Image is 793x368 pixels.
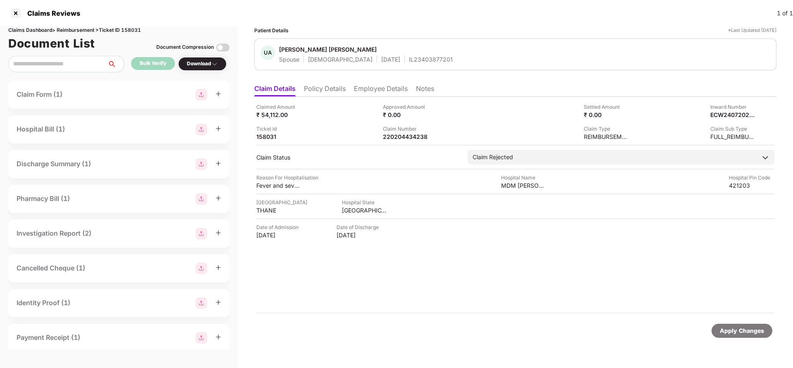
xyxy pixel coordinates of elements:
div: Claim Number [383,125,428,133]
div: ECW24072025000000611 [710,111,756,119]
button: search [107,56,124,72]
span: search [107,61,124,67]
li: Policy Details [304,84,346,96]
div: IL23403877201 [409,55,453,63]
div: Claim Status [256,153,459,161]
img: svg+xml;base64,PHN2ZyBpZD0iR3JvdXBfMjg4MTMiIGRhdGEtbmFtZT0iR3JvdXAgMjg4MTMiIHhtbG5zPSJodHRwOi8vd3... [196,89,207,100]
img: svg+xml;base64,PHN2ZyBpZD0iR3JvdXBfMjg4MTMiIGRhdGEtbmFtZT0iR3JvdXAgMjg4MTMiIHhtbG5zPSJodHRwOi8vd3... [196,263,207,274]
img: svg+xml;base64,PHN2ZyBpZD0iRHJvcGRvd24tMzJ4MzIiIHhtbG5zPSJodHRwOi8vd3d3LnczLm9yZy8yMDAwL3N2ZyIgd2... [211,61,218,67]
li: Notes [416,84,434,96]
div: Claim Sub Type [710,125,756,133]
div: Claims Reviews [22,9,80,17]
div: Hospital Bill (1) [17,124,65,134]
div: Date of Discharge [337,223,382,231]
span: plus [215,334,221,340]
div: Claim Rejected [473,153,513,162]
div: Hospital Pin Code [729,174,774,182]
span: plus [215,160,221,166]
div: THANE [256,206,302,214]
li: Claim Details [254,84,296,96]
img: svg+xml;base64,PHN2ZyBpZD0iR3JvdXBfMjg4MTMiIGRhdGEtbmFtZT0iR3JvdXAgMjg4MTMiIHhtbG5zPSJodHRwOi8vd3... [196,297,207,309]
span: plus [215,265,221,270]
div: Download [187,60,218,68]
div: Settled Amount [584,103,629,111]
div: Approved Amount [383,103,428,111]
div: [DEMOGRAPHIC_DATA] [308,55,373,63]
div: Claimed Amount [256,103,302,111]
img: svg+xml;base64,PHN2ZyBpZD0iR3JvdXBfMjg4MTMiIGRhdGEtbmFtZT0iR3JvdXAgMjg4MTMiIHhtbG5zPSJodHRwOi8vd3... [196,332,207,344]
div: ₹ 0.00 [383,111,428,119]
img: svg+xml;base64,PHN2ZyBpZD0iR3JvdXBfMjg4MTMiIGRhdGEtbmFtZT0iR3JvdXAgMjg4MTMiIHhtbG5zPSJodHRwOi8vd3... [196,158,207,170]
li: Employee Details [354,84,408,96]
div: ₹ 0.00 [584,111,629,119]
div: Payment Receipt (1) [17,332,80,343]
div: Reason For Hospitalisation [256,174,318,182]
div: Fever and severe lower abdomen pain [256,182,302,189]
div: [GEOGRAPHIC_DATA] [256,198,307,206]
div: *Last Updated [DATE] [728,26,776,34]
span: plus [215,126,221,131]
div: Cancelled Cheque (1) [17,263,85,273]
div: Inward Number [710,103,756,111]
div: Discharge Summary (1) [17,159,91,169]
div: REIMBURSEMENT [584,133,629,141]
img: svg+xml;base64,PHN2ZyBpZD0iVG9nZ2xlLTMyeDMyIiB4bWxucz0iaHR0cDovL3d3dy53My5vcmcvMjAwMC9zdmciIHdpZH... [216,41,229,54]
div: 421203 [729,182,774,189]
div: Document Compression [156,43,214,51]
span: plus [215,195,221,201]
div: 1 of 1 [777,9,793,18]
div: Investigation Report (2) [17,228,91,239]
div: 158031 [256,133,302,141]
img: downArrowIcon [761,153,769,162]
div: Identity Proof (1) [17,298,70,308]
div: Claims Dashboard > Reimbursement > Ticket ID 158031 [8,26,229,34]
div: [DATE] [337,231,382,239]
div: Patient Details [254,26,289,34]
div: 220204434238 [383,133,428,141]
div: FULL_REIMBURSEMENT [710,133,756,141]
div: [GEOGRAPHIC_DATA] [342,206,387,214]
div: Hospital State [342,198,387,206]
div: ₹ 54,112.00 [256,111,302,119]
img: svg+xml;base64,PHN2ZyBpZD0iR3JvdXBfMjg4MTMiIGRhdGEtbmFtZT0iR3JvdXAgMjg4MTMiIHhtbG5zPSJodHRwOi8vd3... [196,193,207,205]
span: plus [215,299,221,305]
span: plus [215,91,221,97]
div: Spouse [279,55,299,63]
div: Bulk Verify [140,60,166,67]
div: Ticket Id [256,125,302,133]
h1: Document List [8,34,95,53]
div: Apply Changes [720,326,764,335]
img: svg+xml;base64,PHN2ZyBpZD0iR3JvdXBfMjg4MTMiIGRhdGEtbmFtZT0iR3JvdXAgMjg4MTMiIHhtbG5zPSJodHRwOi8vd3... [196,228,207,239]
div: Pharmacy Bill (1) [17,194,70,204]
div: MDM [PERSON_NAME] hospital private limited [501,182,547,189]
div: [PERSON_NAME] [PERSON_NAME] [279,45,377,53]
img: svg+xml;base64,PHN2ZyBpZD0iR3JvdXBfMjg4MTMiIGRhdGEtbmFtZT0iR3JvdXAgMjg4MTMiIHhtbG5zPSJodHRwOi8vd3... [196,124,207,135]
div: [DATE] [256,231,302,239]
div: UA [260,45,275,60]
div: Hospital Name [501,174,547,182]
div: Claim Type [584,125,629,133]
div: Claim Form (1) [17,89,62,100]
div: [DATE] [381,55,400,63]
div: Date of Admission [256,223,302,231]
span: plus [215,230,221,236]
